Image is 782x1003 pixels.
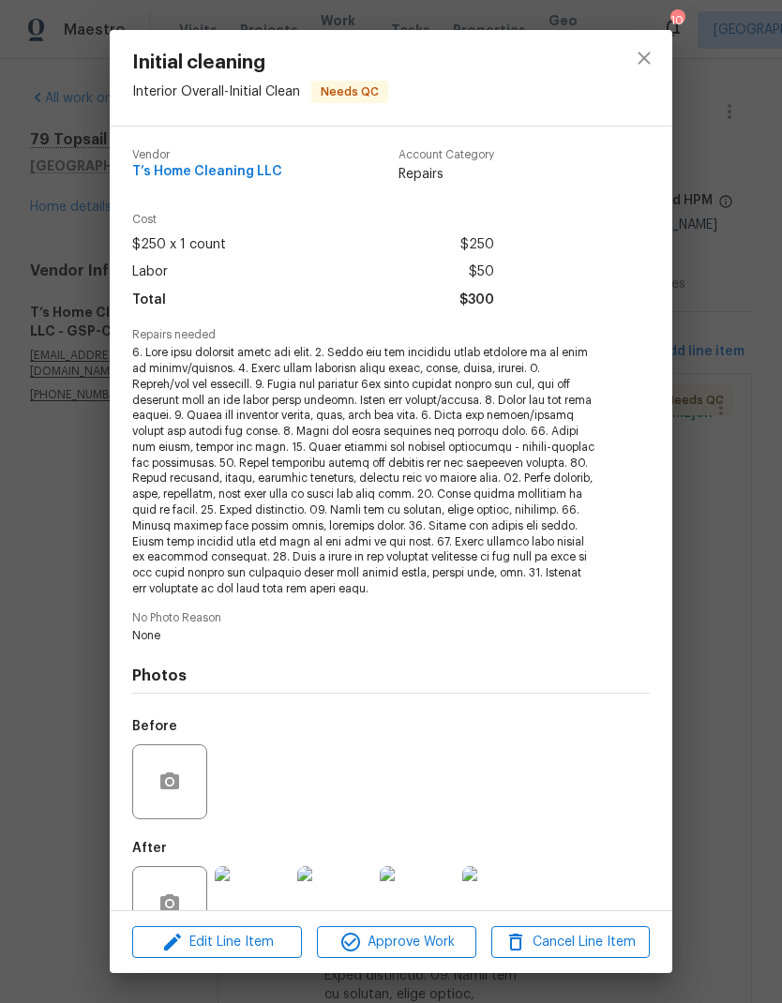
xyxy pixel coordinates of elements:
span: Repairs [399,165,494,184]
button: Cancel Line Item [491,926,650,959]
span: T’s Home Cleaning LLC [132,165,282,179]
span: Repairs needed [132,329,650,341]
h5: After [132,842,167,855]
span: No Photo Reason [132,612,650,624]
h5: Before [132,720,177,733]
button: Edit Line Item [132,926,302,959]
span: $50 [469,259,494,286]
span: Needs QC [313,82,386,101]
span: 6. Lore ipsu dolorsit ametc adi elit. 2. Seddo eiu tem incididu utlab etdolore ma al enim ad mini... [132,345,598,597]
span: $250 [460,232,494,259]
button: Approve Work [317,926,475,959]
span: Interior Overall - Initial Clean [132,85,300,98]
span: Edit Line Item [138,931,296,954]
div: 10 [670,11,684,30]
span: None [132,628,598,644]
span: Account Category [399,149,494,161]
span: Labor [132,259,168,286]
span: Total [132,287,166,314]
span: Approve Work [323,931,470,954]
span: Cancel Line Item [497,931,644,954]
span: Cost [132,214,494,226]
button: close [622,36,667,81]
span: Vendor [132,149,282,161]
span: Initial cleaning [132,52,388,73]
span: $250 x 1 count [132,232,226,259]
span: $300 [459,287,494,314]
h4: Photos [132,666,650,685]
